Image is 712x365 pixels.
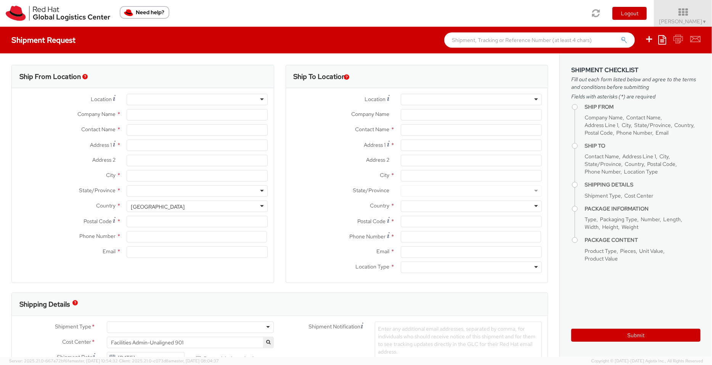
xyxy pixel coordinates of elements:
span: Height [602,224,618,230]
h4: Package Information [585,206,701,212]
h3: Shipping Details [19,301,70,308]
span: Client: 2025.21.0-c073d8a [119,358,219,363]
span: Country [370,202,390,209]
h4: Package Content [585,237,701,243]
span: Cost Center [62,338,91,347]
h3: Ship From Location [19,73,81,80]
input: Return label required [196,356,201,361]
span: ▼ [702,19,707,25]
span: City [380,172,390,178]
button: Submit [571,329,701,342]
span: Number [641,216,660,223]
span: State/Province [353,187,390,194]
span: Copyright © [DATE]-[DATE] Agistix Inc., All Rights Reserved [591,358,703,364]
span: Enter any additional email addresses, separated by comma, for individuals who should receive noti... [378,325,536,355]
span: State/Province [79,187,116,194]
button: Logout [612,7,647,20]
h3: Shipment Checklist [571,67,701,74]
h4: Shipping Details [585,182,701,188]
span: Packaging Type [600,216,637,223]
span: State/Province [634,122,671,129]
span: City [106,172,116,178]
span: City [659,153,669,160]
span: Width [585,224,599,230]
h4: Ship From [585,104,701,110]
span: Phone Number [350,233,386,240]
h4: Shipment Request [11,36,76,44]
span: Address 2 [366,156,390,163]
span: Company Name [77,111,116,117]
span: Cost Center [624,192,653,199]
span: Contact Name [355,126,390,133]
h4: Ship To [585,143,701,149]
span: Phone Number [616,129,652,136]
span: Shipment Type [55,323,91,331]
span: Company Name [352,111,390,117]
span: Phone Number [79,233,116,240]
span: Location [91,96,112,103]
span: Country [674,122,693,129]
h3: Ship To Location [294,73,346,80]
span: City [622,122,631,129]
span: Weight [622,224,638,230]
span: Contact Name [626,114,661,121]
span: Facilities Admin-Unaligned 901 [111,339,270,346]
span: Fill out each form listed below and agree to the terms and conditions before submitting [571,76,701,91]
input: Shipment, Tracking or Reference Number (at least 4 chars) [444,32,635,48]
button: Need help? [120,6,169,19]
span: Email [377,248,390,255]
span: Pieces [620,248,636,254]
span: Server: 2025.21.0-667a72bf6fa [9,358,118,363]
span: Country [96,202,116,209]
span: Postal Code [358,218,386,225]
span: Location [365,96,386,103]
span: Shipment Type [585,192,621,199]
span: Postal Code [647,161,675,167]
span: Contact Name [585,153,619,160]
span: Address 2 [92,156,116,163]
span: Unit Value [639,248,663,254]
span: master, [DATE] 08:04:37 [171,358,219,363]
span: State/Province [585,161,621,167]
span: master, [DATE] 10:54:32 [71,358,118,363]
span: Postal Code [585,129,613,136]
span: Email [656,129,669,136]
span: Company Name [585,114,623,121]
span: Country [625,161,644,167]
span: Address Line 1 [622,153,656,160]
img: rh-logistics-00dfa346123c4ec078e1.svg [6,6,110,21]
span: Shipment Notification [309,323,361,331]
span: Email [103,248,116,255]
span: Location Type [624,168,658,175]
div: [GEOGRAPHIC_DATA] [131,203,185,211]
span: Contact Name [81,126,116,133]
span: Address Line 1 [585,122,618,129]
span: Postal Code [84,218,112,225]
span: Shipment Date [57,353,93,361]
label: Return label required [196,354,255,362]
span: Fields with asterisks (*) are required [571,93,701,100]
span: [PERSON_NAME] [659,18,707,25]
span: Address 1 [90,141,112,148]
span: Type [585,216,596,223]
span: Product Type [585,248,617,254]
span: Phone Number [585,168,620,175]
span: Product Value [585,255,618,262]
span: Facilities Admin-Unaligned 901 [107,337,274,348]
span: Length [663,216,681,223]
span: Address 1 [364,141,386,148]
span: Location Type [356,263,390,270]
